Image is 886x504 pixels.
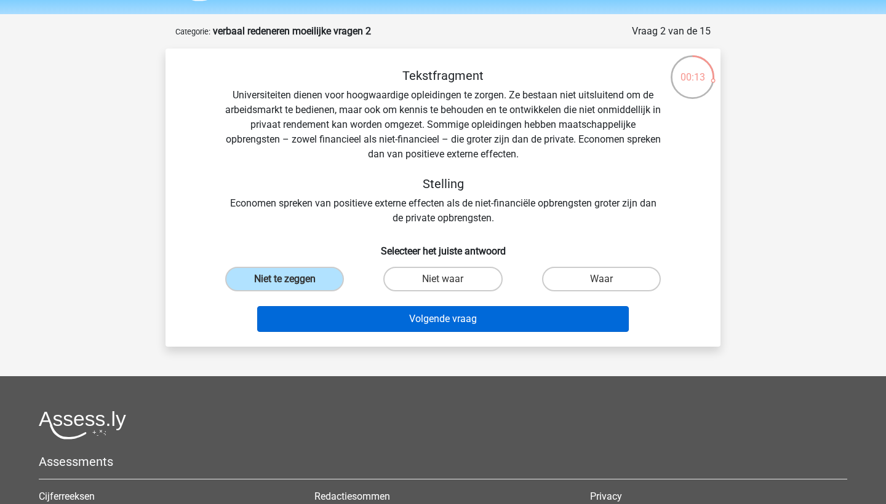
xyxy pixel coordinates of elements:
a: Redactiesommen [314,490,390,502]
a: Cijferreeksen [39,490,95,502]
img: Assessly logo [39,411,126,439]
div: Universiteiten dienen voor hoogwaardige opleidingen te zorgen. Ze bestaan niet uitsluitend om de ... [185,68,701,226]
small: Categorie: [175,27,210,36]
h6: Selecteer het juiste antwoord [185,235,701,257]
h5: Tekstfragment [225,68,661,83]
div: Vraag 2 van de 15 [632,24,711,39]
button: Volgende vraag [257,306,629,332]
label: Niet waar [383,267,502,291]
a: Privacy [590,490,622,502]
h5: Assessments [39,454,847,469]
strong: verbaal redeneren moeilijke vragen 2 [213,25,371,37]
h5: Stelling [225,176,661,191]
div: 00:13 [669,54,716,85]
label: Waar [542,267,661,291]
label: Niet te zeggen [225,267,344,291]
